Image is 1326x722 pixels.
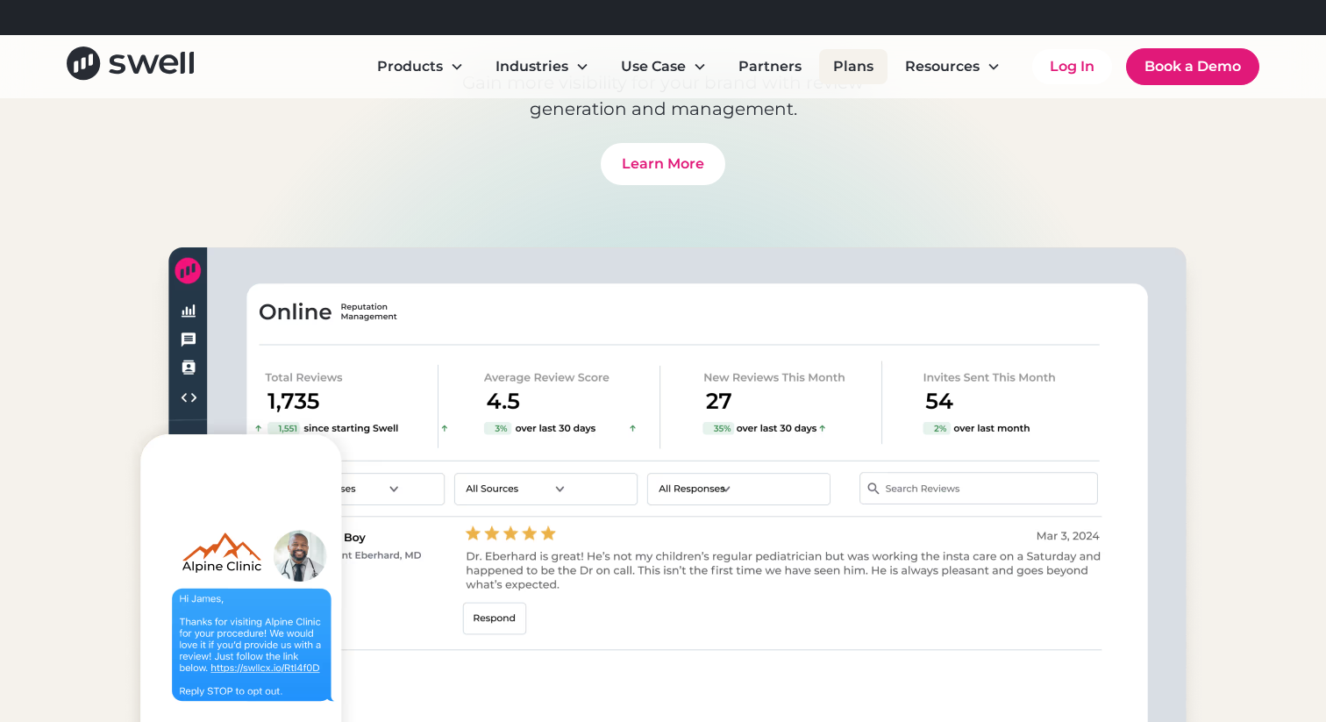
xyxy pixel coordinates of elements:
div: Use Case [607,49,721,84]
div: Industries [495,56,568,77]
a: Learn More [601,143,725,185]
nav: Resources [891,138,1184,362]
div: Integration List [949,239,1060,261]
div: Blog [949,155,982,176]
a: Integration List [905,236,1170,264]
div: Legal [949,324,989,345]
div: Resources [905,56,980,77]
iframe: Chat Widget [1017,533,1326,722]
div: Use Case [621,56,686,77]
a: Book a Demo [1126,48,1259,85]
a: Plans [819,49,888,84]
div: Careers [949,282,1004,303]
a: home [67,46,194,86]
div: Industries [481,49,603,84]
a: Knowledge Base [905,194,1170,222]
div: Products [377,56,443,77]
a: Legal [905,320,1170,348]
a: Log In [1032,49,1112,84]
a: Partners [724,49,816,84]
a: Careers [905,278,1170,306]
div: Products [363,49,478,84]
a: Blog [905,152,1170,180]
div: Resources [891,49,1015,84]
div: Knowledge Base [949,197,1071,218]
